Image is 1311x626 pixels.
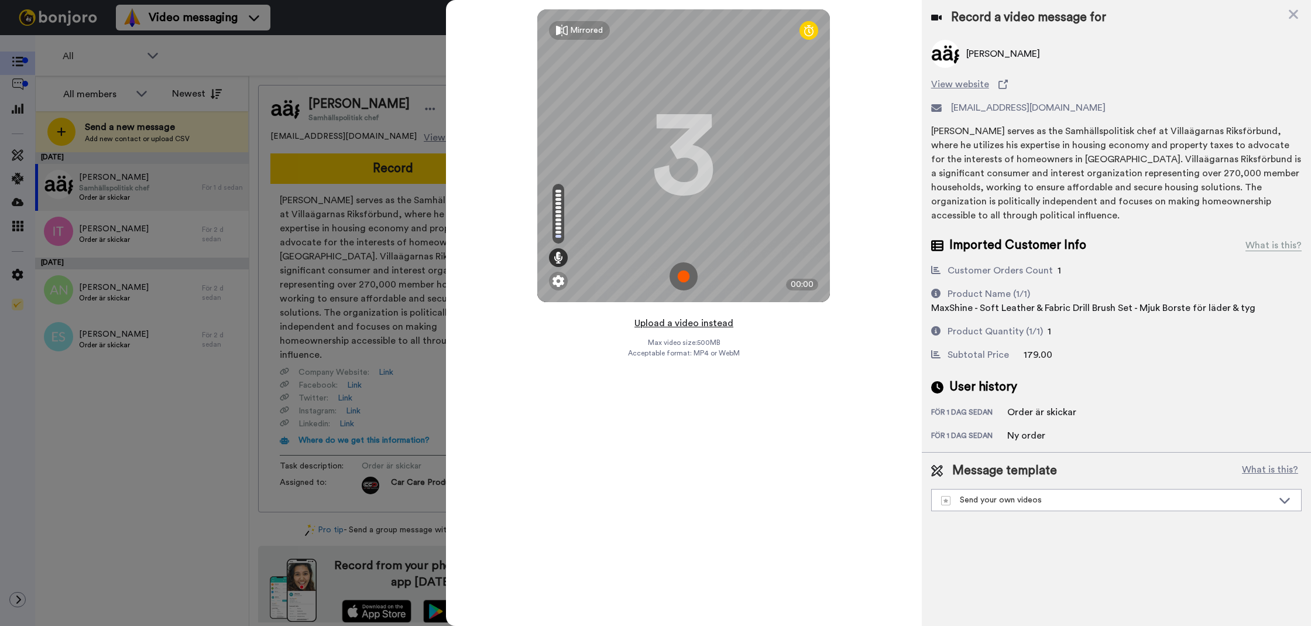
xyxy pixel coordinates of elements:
span: Max video size: 500 MB [647,338,720,347]
div: Customer Orders Count [948,264,1053,278]
span: User history [949,378,1017,396]
a: View website [931,77,1302,91]
span: 179.00 [1024,350,1052,360]
div: för 1 dag sedan [931,408,1007,419]
div: 3 [651,112,716,200]
span: MaxShine - Soft Leather & Fabric Drill Brush Set - Mjuk Borste för läder & tyg [931,303,1255,313]
span: [EMAIL_ADDRESS][DOMAIN_NAME] [951,101,1106,115]
button: Upload a video instead [631,316,737,331]
img: demo-template.svg [941,496,950,505]
img: ic_record_start.svg [670,262,698,290]
div: Send your own videos [941,494,1273,506]
div: Order är skickar [1007,405,1076,419]
div: Ny order [1007,429,1066,443]
div: Product Quantity (1/1) [948,324,1043,338]
span: Message template [952,462,1057,480]
div: Product Name (1/1) [948,287,1030,301]
div: för 1 dag sedan [931,431,1007,443]
div: [PERSON_NAME] serves as the Samhällspolitisk chef at Villaägarnas Riksförbund, where he utilizes ... [931,124,1302,223]
button: What is this? [1238,462,1302,480]
span: View website [931,77,989,91]
span: Acceptable format: MP4 or WebM [628,348,740,358]
span: Imported Customer Info [949,237,1086,254]
div: 00:00 [786,279,818,290]
div: What is this? [1245,238,1302,252]
img: ic_gear.svg [552,275,564,287]
span: 1 [1048,327,1051,336]
div: Subtotal Price [948,348,1009,362]
span: 1 [1058,266,1061,275]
